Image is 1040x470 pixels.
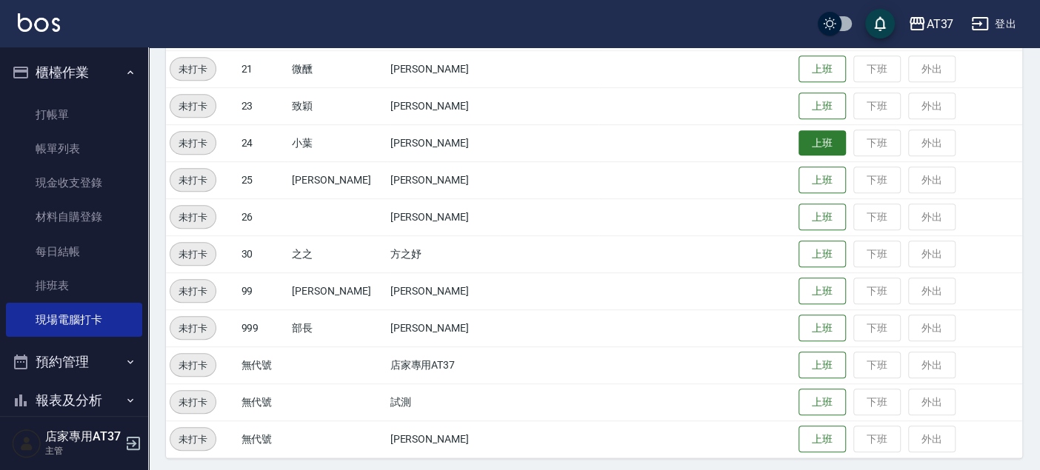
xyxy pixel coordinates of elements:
button: 報表及分析 [6,381,142,420]
td: 微醺 [288,50,386,87]
td: 店家專用AT37 [387,346,501,383]
button: 櫃檯作業 [6,53,142,92]
td: 致穎 [288,87,386,124]
td: 25 [237,161,288,198]
div: AT37 [926,15,953,33]
a: 帳單列表 [6,132,142,166]
span: 未打卡 [170,357,216,373]
span: 未打卡 [170,283,216,299]
button: 上班 [799,315,846,342]
a: 現金收支登錄 [6,166,142,200]
span: 未打卡 [170,172,216,188]
td: 小葉 [288,124,386,161]
button: 上班 [799,352,846,379]
button: 上班 [799,278,846,305]
button: 上班 [799,204,846,231]
td: [PERSON_NAME] [288,272,386,309]
td: 30 [237,235,288,272]
td: [PERSON_NAME] [387,272,501,309]
span: 未打卡 [170,246,216,262]
a: 打帳單 [6,98,142,132]
p: 主管 [45,444,121,457]
td: 無代號 [237,420,288,457]
button: 上班 [799,426,846,453]
button: 上班 [799,389,846,416]
td: [PERSON_NAME] [387,198,501,235]
a: 現場電腦打卡 [6,303,142,337]
button: 上班 [799,130,846,156]
button: 登出 [965,10,1022,38]
span: 未打卡 [170,432,216,447]
td: 無代號 [237,346,288,383]
td: 21 [237,50,288,87]
span: 未打卡 [170,98,216,114]
a: 排班表 [6,269,142,303]
td: 99 [237,272,288,309]
td: [PERSON_NAME] [387,50,501,87]
a: 材料自購登錄 [6,200,142,234]
td: 無代號 [237,383,288,420]
button: 預約管理 [6,343,142,381]
button: AT37 [902,9,959,39]
td: [PERSON_NAME] [387,161,501,198]
td: 23 [237,87,288,124]
button: 上班 [799,56,846,83]
img: Person [12,429,41,458]
span: 未打卡 [170,209,216,225]
td: [PERSON_NAME] [387,420,501,457]
td: [PERSON_NAME] [387,87,501,124]
td: 26 [237,198,288,235]
td: 之之 [288,235,386,272]
td: 部長 [288,309,386,346]
img: Logo [18,13,60,32]
button: 上班 [799,241,846,268]
a: 每日結帳 [6,235,142,269]
h5: 店家專用AT37 [45,429,121,444]
td: 方之妤 [387,235,501,272]
td: [PERSON_NAME] [387,309,501,346]
td: [PERSON_NAME] [288,161,386,198]
span: 未打卡 [170,135,216,151]
td: [PERSON_NAME] [387,124,501,161]
span: 未打卡 [170,395,216,410]
td: 999 [237,309,288,346]
span: 未打卡 [170,61,216,77]
span: 未打卡 [170,320,216,336]
td: 24 [237,124,288,161]
button: 上班 [799,167,846,194]
button: 上班 [799,93,846,120]
td: 試測 [387,383,501,420]
button: save [865,9,895,38]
